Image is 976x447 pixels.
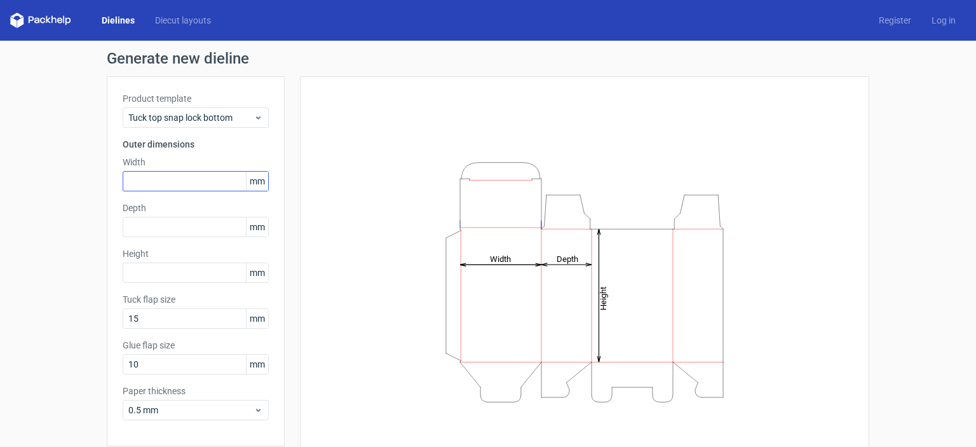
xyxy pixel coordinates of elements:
span: mm [246,172,268,191]
span: 0.5 mm [128,404,254,416]
a: Diecut layouts [145,14,221,27]
a: Log in [921,14,966,27]
label: Tuck flap size [123,293,269,306]
a: Dielines [91,14,145,27]
span: mm [246,355,268,374]
tspan: Width [490,254,511,263]
span: mm [246,217,268,237]
label: Product template [123,92,269,105]
tspan: Height [599,286,608,310]
label: Width [123,156,269,168]
label: Depth [123,202,269,214]
label: Paper thickness [123,385,269,397]
label: Glue flap size [123,339,269,352]
span: Tuck top snap lock bottom [128,111,254,124]
span: mm [246,263,268,282]
span: mm [246,309,268,328]
tspan: Depth [557,254,578,263]
h3: Outer dimensions [123,138,269,151]
h1: Generate new dieline [107,51,869,66]
label: Height [123,247,269,260]
a: Register [869,14,921,27]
